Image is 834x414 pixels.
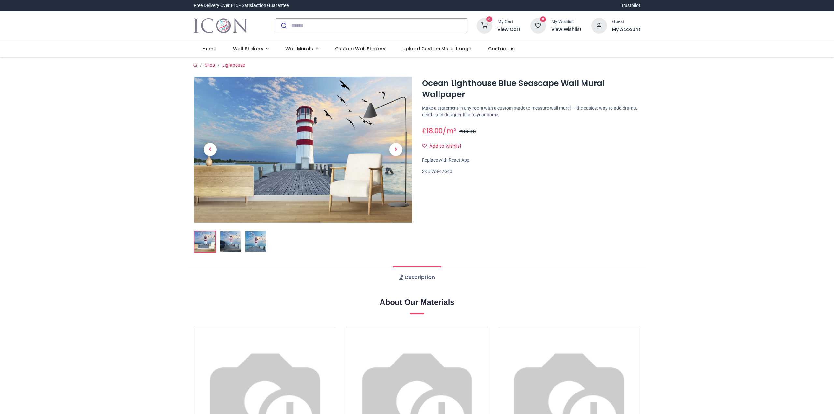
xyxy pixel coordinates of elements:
img: Icon Wall Stickers [194,17,248,35]
sup: 0 [540,16,546,22]
a: Previous [194,98,226,201]
button: Add to wishlistAdd to wishlist [422,141,467,152]
span: Next [389,143,402,156]
div: Guest [612,19,640,25]
span: Custom Wall Stickers [335,45,385,52]
span: Previous [204,143,217,156]
span: Home [202,45,216,52]
a: Logo of Icon Wall Stickers [194,17,248,35]
a: Wall Murals [277,40,327,57]
div: My Wishlist [551,19,582,25]
h1: Ocean Lighthouse Blue Seascape Wall Mural Wallpaper [422,78,640,100]
div: Free Delivery Over £15 - Satisfaction Guarantee [194,2,289,9]
span: WS-47640 [431,169,452,174]
span: £ [459,128,476,135]
span: 18.00 [426,126,443,136]
a: Wall Stickers [224,40,277,57]
sup: 0 [486,16,493,22]
a: 0 [477,22,492,28]
a: My Account [612,26,640,33]
a: Description [393,266,441,289]
div: Replace with React App. [422,157,640,164]
span: Wall Stickers [233,45,263,52]
img: WS-47640-02 [220,231,241,252]
a: Trustpilot [621,2,640,9]
a: View Wishlist [551,26,582,33]
img: Ocean Lighthouse Blue Seascape Wall Mural Wallpaper [194,231,215,252]
a: Lighthouse [222,63,245,68]
span: Contact us [488,45,515,52]
span: Wall Murals [285,45,313,52]
a: 0 [530,22,546,28]
img: Ocean Lighthouse Blue Seascape Wall Mural Wallpaper [194,77,412,223]
img: WS-47640-03 [245,231,266,252]
i: Add to wishlist [422,144,427,148]
a: Next [380,98,412,201]
div: SKU: [422,168,640,175]
button: Submit [276,19,291,33]
p: Make a statement in any room with a custom made to measure wall mural — the easiest way to add dr... [422,105,640,118]
a: Shop [205,63,215,68]
h2: About Our Materials [194,297,640,308]
span: 36.00 [462,128,476,135]
span: £ [422,126,443,136]
span: Upload Custom Mural Image [402,45,471,52]
span: /m² [443,126,456,136]
div: My Cart [497,19,521,25]
a: View Cart [497,26,521,33]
